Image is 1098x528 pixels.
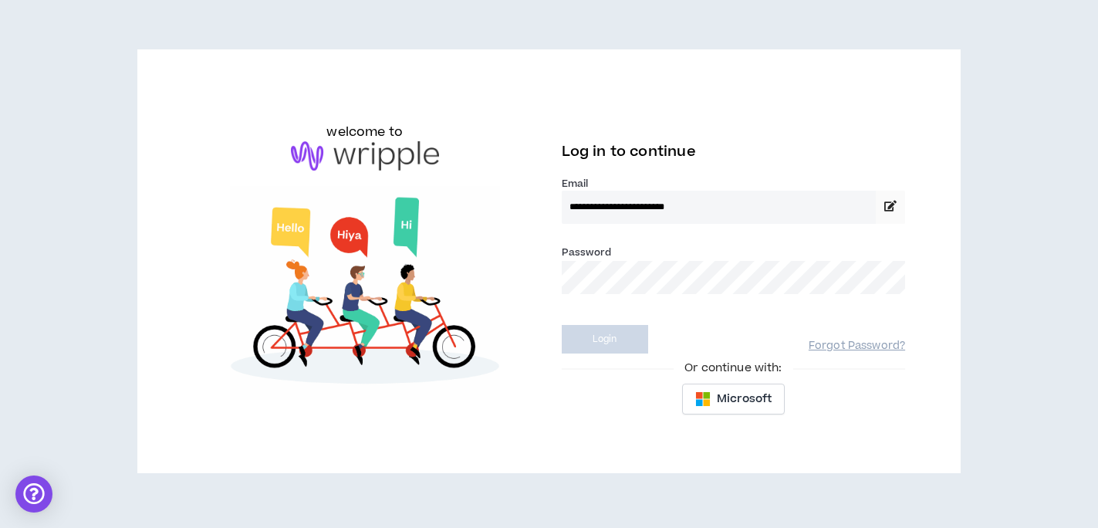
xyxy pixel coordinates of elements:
[562,245,612,259] label: Password
[717,391,772,408] span: Microsoft
[291,141,439,171] img: logo-brand.png
[562,142,696,161] span: Log in to continue
[15,476,52,513] div: Open Intercom Messenger
[674,360,792,377] span: Or continue with:
[682,384,785,415] button: Microsoft
[562,325,648,354] button: Login
[193,186,537,400] img: Welcome to Wripple
[326,123,403,141] h6: welcome to
[562,177,906,191] label: Email
[809,339,905,354] a: Forgot Password?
